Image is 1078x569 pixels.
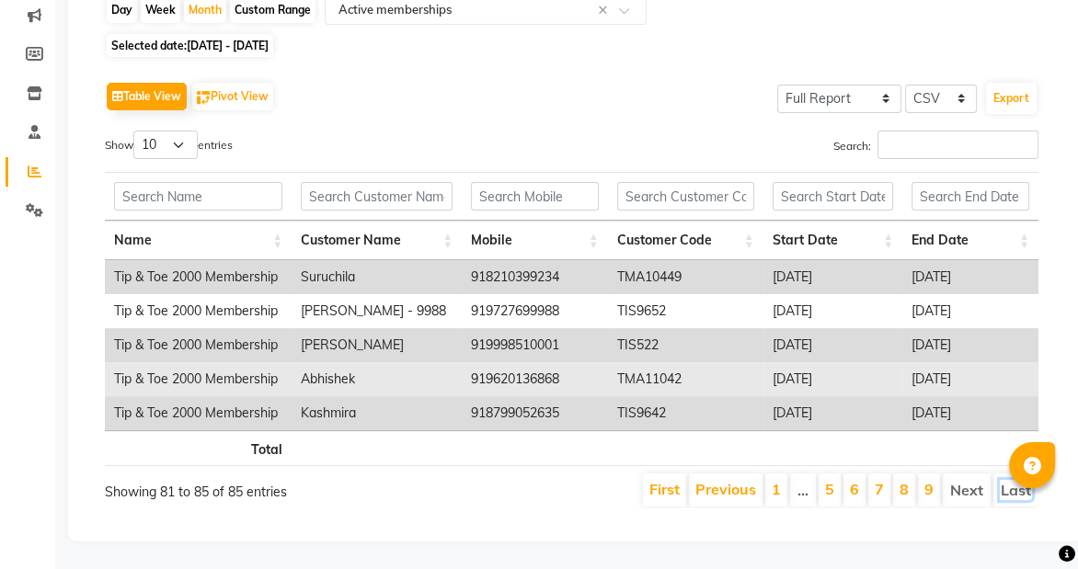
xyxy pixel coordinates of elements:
[877,131,1038,159] input: Search:
[105,472,477,502] div: Showing 81 to 85 of 85 entries
[292,396,462,430] td: Kashmira
[301,182,453,211] input: Search Customer Name
[695,480,756,498] a: Previous
[292,221,462,260] th: Customer Name: activate to sort column ascending
[875,480,884,498] a: 7
[292,294,462,328] td: [PERSON_NAME] - 9988
[608,294,763,328] td: TIS9652
[825,480,834,498] a: 5
[772,480,781,498] a: 1
[105,221,292,260] th: Name: activate to sort column ascending
[608,396,763,430] td: TIS9642
[986,83,1037,114] button: Export
[105,362,292,396] td: Tip & Toe 2000 Membership
[608,260,763,294] td: TMA10449
[902,260,1038,294] td: [DATE]
[763,328,903,362] td: [DATE]
[763,221,903,260] th: Start Date: activate to sort column ascending
[608,328,763,362] td: TIS522
[105,430,292,466] th: Total
[292,362,462,396] td: Abhishek
[105,260,292,294] td: Tip & Toe 2000 Membership
[902,294,1038,328] td: [DATE]
[617,182,754,211] input: Search Customer Code
[114,182,282,211] input: Search Name
[105,328,292,362] td: Tip & Toe 2000 Membership
[462,221,608,260] th: Mobile: activate to sort column ascending
[598,1,614,20] span: Clear all
[902,328,1038,362] td: [DATE]
[902,362,1038,396] td: [DATE]
[763,396,903,430] td: [DATE]
[105,131,233,159] label: Show entries
[763,260,903,294] td: [DATE]
[462,396,608,430] td: 918799052635
[107,83,187,110] button: Table View
[763,294,903,328] td: [DATE]
[608,362,763,396] td: TMA11042
[133,131,198,159] select: Showentries
[462,260,608,294] td: 918210399234
[850,480,859,498] a: 6
[192,83,273,110] button: Pivot View
[105,294,292,328] td: Tip & Toe 2000 Membership
[292,328,462,362] td: [PERSON_NAME]
[902,221,1038,260] th: End Date: activate to sort column ascending
[107,34,273,57] span: Selected date:
[292,260,462,294] td: Suruchila
[900,480,909,498] a: 8
[462,362,608,396] td: 919620136868
[105,396,292,430] td: Tip & Toe 2000 Membership
[773,182,894,211] input: Search Start Date
[197,91,211,105] img: pivot.png
[902,396,1038,430] td: [DATE]
[912,182,1029,211] input: Search End Date
[462,294,608,328] td: 919727699988
[608,221,763,260] th: Customer Code: activate to sort column ascending
[471,182,599,211] input: Search Mobile
[833,131,1038,159] label: Search:
[187,39,269,52] span: [DATE] - [DATE]
[462,328,608,362] td: 919998510001
[763,362,903,396] td: [DATE]
[924,480,934,498] a: 9
[649,480,680,498] a: First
